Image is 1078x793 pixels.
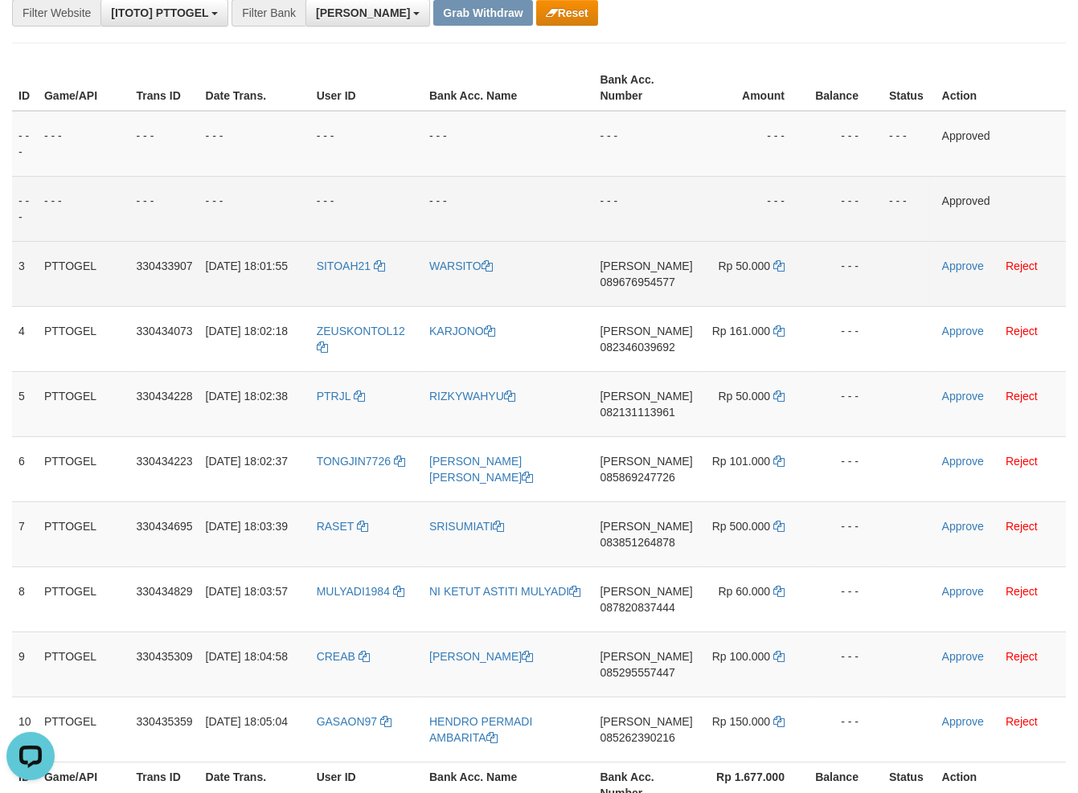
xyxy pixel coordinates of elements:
[12,501,38,566] td: 7
[600,260,692,272] span: [PERSON_NAME]
[942,520,984,533] a: Approve
[317,325,405,354] a: ZEUSKONTOL12
[317,260,371,272] span: SITOAH21
[38,65,130,111] th: Game/API
[712,520,770,533] span: Rp 500.000
[429,390,515,403] a: RIZKYWAHYU
[38,371,130,436] td: PTTOGEL
[593,111,699,177] td: - - -
[600,325,692,337] span: [PERSON_NAME]
[883,176,936,241] td: - - -
[317,520,368,533] a: RASET
[137,585,193,598] span: 330434829
[719,390,771,403] span: Rp 50.000
[199,111,310,177] td: - - -
[38,241,130,306] td: PTTOGEL
[1006,650,1038,663] a: Reject
[1006,325,1038,337] a: Reject
[6,6,55,55] button: Open LiveChat chat widget
[719,585,771,598] span: Rp 60.000
[111,6,208,19] span: [ITOTO] PTTOGEL
[137,650,193,663] span: 330435309
[942,390,984,403] a: Approve
[12,65,38,111] th: ID
[12,176,38,241] td: - - -
[809,371,883,436] td: - - -
[1006,715,1038,728] a: Reject
[429,715,532,744] a: HENDRO PERMADI AMBARITA
[809,632,883,697] td: - - -
[593,176,699,241] td: - - -
[317,325,405,337] span: ZEUSKONTOL12
[699,176,809,241] td: - - -
[317,455,391,468] span: TONGJIN7726
[600,666,674,679] span: Copy 085295557447 to clipboard
[317,585,390,598] span: MULYADI1984
[936,65,1066,111] th: Action
[942,325,984,337] a: Approve
[600,536,674,549] span: Copy 083851264878 to clipboard
[317,715,377,728] span: GASAON97
[600,650,692,663] span: [PERSON_NAME]
[12,306,38,371] td: 4
[206,715,288,728] span: [DATE] 18:05:04
[600,585,692,598] span: [PERSON_NAME]
[600,471,674,484] span: Copy 085869247726 to clipboard
[1006,585,1038,598] a: Reject
[1006,260,1038,272] a: Reject
[12,111,38,177] td: - - -
[199,65,310,111] th: Date Trans.
[317,390,350,403] span: PTRJL
[130,176,199,241] td: - - -
[809,501,883,566] td: - - -
[1006,390,1038,403] a: Reject
[206,520,288,533] span: [DATE] 18:03:39
[773,520,785,533] a: Copy 500000 to clipboard
[137,520,193,533] span: 330434695
[137,390,193,403] span: 330434228
[206,650,288,663] span: [DATE] 18:04:58
[429,325,495,337] a: KARJONO
[38,436,130,501] td: PTTOGEL
[310,111,423,177] td: - - -
[12,436,38,501] td: 6
[423,111,593,177] td: - - -
[809,306,883,371] td: - - -
[316,6,410,19] span: [PERSON_NAME]
[936,111,1066,177] td: Approved
[773,390,785,403] a: Copy 50000 to clipboard
[137,325,193,337] span: 330434073
[38,111,130,177] td: - - -
[942,650,984,663] a: Approve
[429,455,533,484] a: [PERSON_NAME] [PERSON_NAME]
[600,520,692,533] span: [PERSON_NAME]
[809,65,883,111] th: Balance
[773,325,785,337] a: Copy 161000 to clipboard
[600,715,692,728] span: [PERSON_NAME]
[593,65,699,111] th: Bank Acc. Number
[317,390,365,403] a: PTRJL
[12,371,38,436] td: 5
[719,260,771,272] span: Rp 50.000
[38,501,130,566] td: PTTOGEL
[317,715,391,728] a: GASAON97
[12,241,38,306] td: 3
[942,715,984,728] a: Approve
[600,390,692,403] span: [PERSON_NAME]
[429,650,533,663] a: [PERSON_NAME]
[137,715,193,728] span: 330435359
[809,697,883,762] td: - - -
[38,176,130,241] td: - - -
[1006,520,1038,533] a: Reject
[38,632,130,697] td: PTTOGEL
[317,650,370,663] a: CREAB
[600,341,674,354] span: Copy 082346039692 to clipboard
[130,111,199,177] td: - - -
[809,111,883,177] td: - - -
[423,65,593,111] th: Bank Acc. Name
[712,650,770,663] span: Rp 100.000
[773,650,785,663] a: Copy 100000 to clipboard
[429,520,504,533] a: SRISUMIATI
[699,65,809,111] th: Amount
[12,632,38,697] td: 9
